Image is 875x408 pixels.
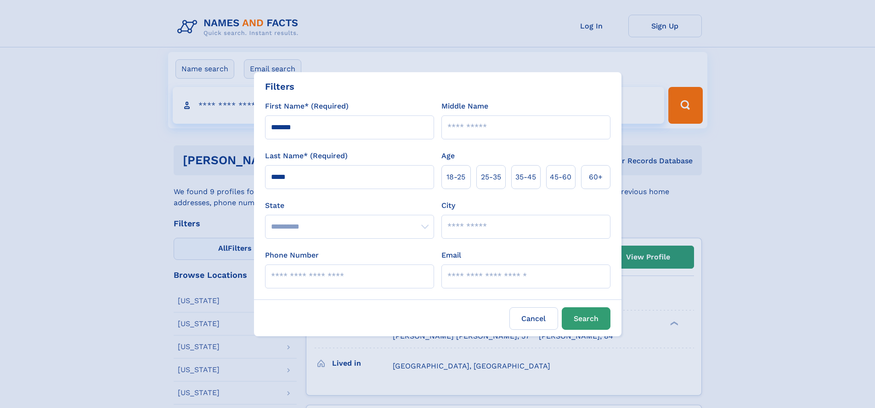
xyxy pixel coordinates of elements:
[441,150,455,161] label: Age
[515,172,536,183] span: 35‑45
[481,172,501,183] span: 25‑35
[562,307,610,330] button: Search
[265,101,349,112] label: First Name* (Required)
[441,101,488,112] label: Middle Name
[265,250,319,261] label: Phone Number
[441,200,455,211] label: City
[550,172,571,183] span: 45‑60
[509,307,558,330] label: Cancel
[265,80,294,93] div: Filters
[265,200,434,211] label: State
[441,250,461,261] label: Email
[446,172,465,183] span: 18‑25
[265,150,348,161] label: Last Name* (Required)
[589,172,603,183] span: 60+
